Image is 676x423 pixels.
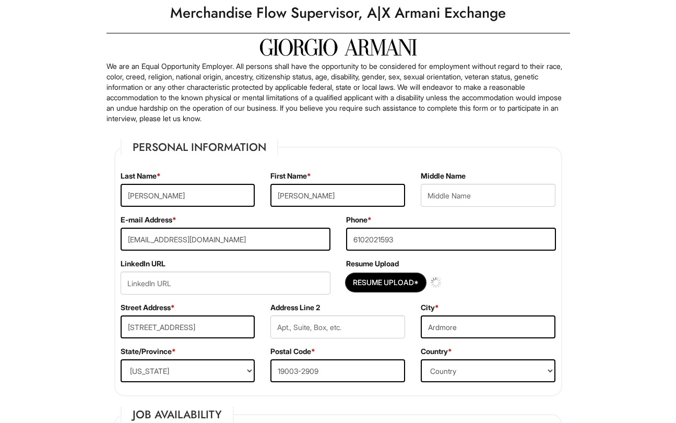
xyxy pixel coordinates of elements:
[431,277,441,288] img: loading.gif
[121,228,330,251] input: E-mail Address
[270,302,320,313] label: Address Line 2
[121,258,165,269] label: LinkedIn URL
[121,139,278,155] legend: Personal Information
[106,61,570,124] p: We are an Equal Opportunity Employer. All persons shall have the opportunity to be considered for...
[421,171,466,181] label: Middle Name
[270,171,311,181] label: First Name
[121,359,255,382] select: State/Province
[421,359,555,382] select: Country
[270,359,405,382] input: Postal Code
[421,302,439,313] label: City
[346,258,399,269] label: Resume Upload
[421,346,452,357] label: Country
[260,39,417,56] img: Giorgio Armani
[121,171,161,181] label: Last Name
[346,215,372,225] label: Phone
[121,272,330,295] input: LinkedIn URL
[121,346,176,357] label: State/Province
[421,315,555,338] input: City
[421,184,555,207] input: Middle Name
[121,215,176,225] label: E-mail Address
[121,184,255,207] input: Last Name
[346,274,425,291] button: Resume Upload*Resume Upload*
[346,228,556,251] input: Phone
[270,184,405,207] input: First Name
[121,315,255,338] input: Street Address
[270,315,405,338] input: Apt., Suite, Box, etc.
[121,302,175,313] label: Street Address
[270,346,315,357] label: Postal Code
[121,407,234,422] legend: Job Availability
